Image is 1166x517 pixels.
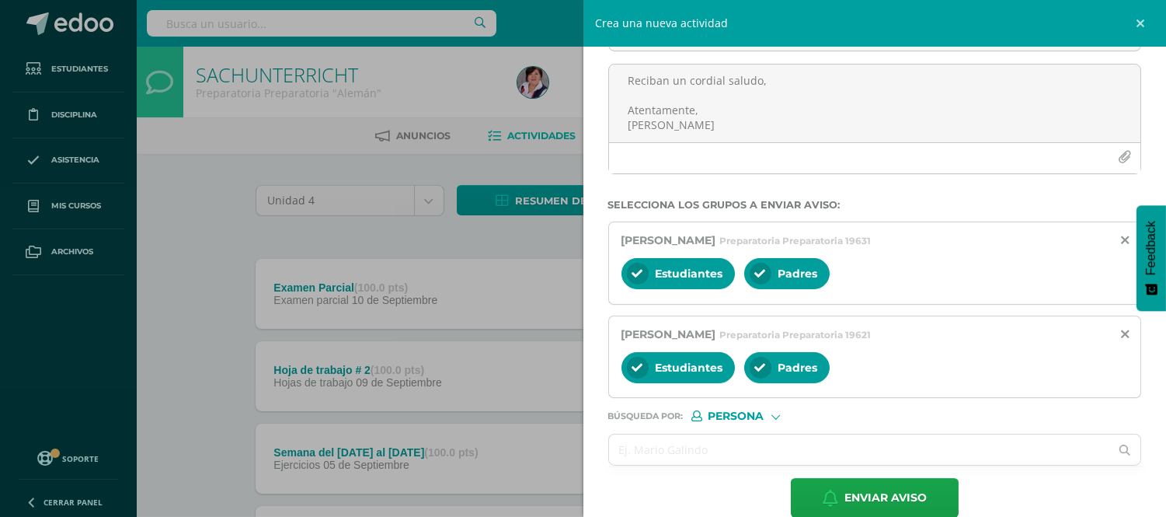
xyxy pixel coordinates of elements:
[608,412,684,421] span: Búsqueda por :
[720,235,872,246] span: Preparatoria Preparatoria 19631
[609,65,1141,142] textarea: Estimados padres de familia de Preparatoria: Por medio de la presente, deseo informarles que las ...
[656,361,723,375] span: Estudiantes
[621,233,716,247] span: [PERSON_NAME]
[708,412,764,421] span: Persona
[656,267,723,281] span: Estudiantes
[778,361,818,375] span: Padres
[720,329,872,341] span: Preparatoria Preparatoria 19621
[691,410,808,421] div: [object Object]
[608,199,1142,211] label: Selecciona los grupos a enviar aviso :
[1144,221,1158,275] span: Feedback
[621,327,716,341] span: [PERSON_NAME]
[1136,205,1166,311] button: Feedback - Mostrar encuesta
[778,267,818,281] span: Padres
[844,479,927,517] span: Enviar aviso
[609,435,1110,465] input: Ej. Mario Galindo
